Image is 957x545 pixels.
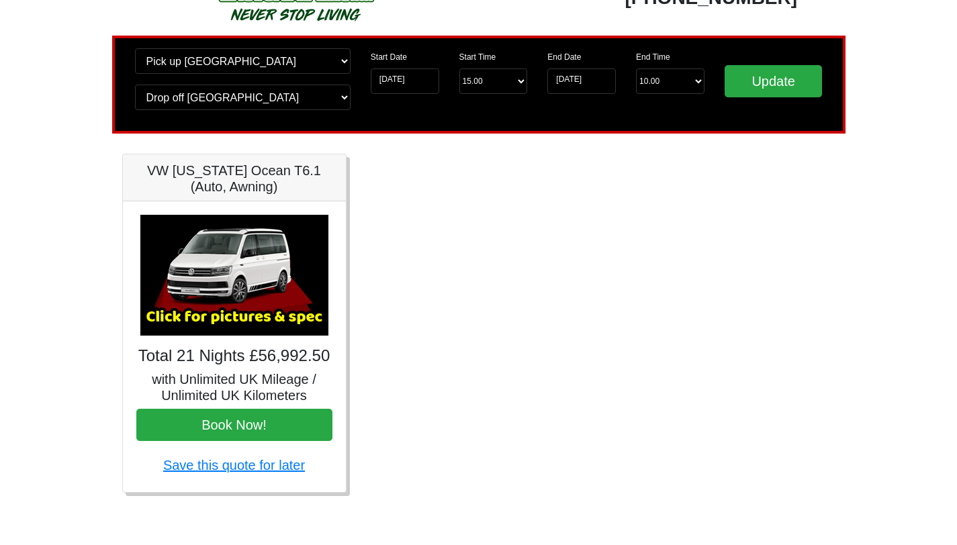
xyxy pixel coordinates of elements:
img: VW California Ocean T6.1 (Auto, Awning) [140,215,328,336]
label: End Time [636,51,670,63]
a: Save this quote for later [163,458,305,473]
button: Book Now! [136,409,332,441]
label: End Date [547,51,581,63]
label: Start Date [371,51,407,63]
h5: VW [US_STATE] Ocean T6.1 (Auto, Awning) [136,162,332,195]
h4: Total 21 Nights £56,992.50 [136,346,332,366]
input: Start Date [371,68,439,94]
input: Update [725,65,823,97]
label: Start Time [459,51,496,63]
h5: with Unlimited UK Mileage / Unlimited UK Kilometers [136,371,332,403]
input: Return Date [547,68,616,94]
